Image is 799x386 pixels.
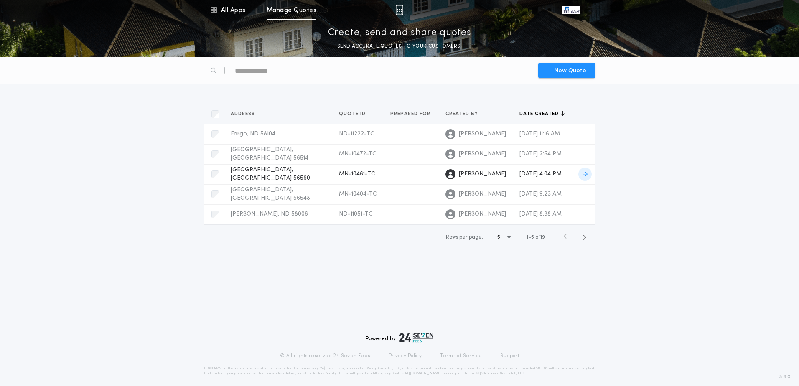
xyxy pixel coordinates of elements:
[440,353,482,359] a: Terms of Service
[519,110,565,118] button: Date created
[399,333,433,343] img: logo
[538,63,595,78] button: New Quote
[445,110,484,118] button: Created by
[459,170,506,178] span: [PERSON_NAME]
[395,5,403,15] img: img
[339,171,375,177] span: MN-10461-TC
[459,210,506,218] span: [PERSON_NAME]
[446,235,483,240] span: Rows per page:
[339,211,373,217] span: ND-11051-TC
[231,147,308,161] span: [GEOGRAPHIC_DATA], [GEOGRAPHIC_DATA] 56514
[390,111,432,117] span: Prepared for
[231,167,310,181] span: [GEOGRAPHIC_DATA], [GEOGRAPHIC_DATA] 56560
[519,151,562,157] span: [DATE] 2:54 PM
[519,191,562,197] span: [DATE] 9:23 AM
[459,130,506,138] span: [PERSON_NAME]
[337,42,462,51] p: SEND ACCURATE QUOTES TO YOUR CUSTOMERS.
[339,151,377,157] span: MN-10472-TC
[445,111,480,117] span: Created by
[231,110,261,118] button: Address
[497,231,514,244] button: 5
[459,150,506,158] span: [PERSON_NAME]
[531,235,534,240] span: 5
[328,26,471,40] p: Create, send and share quotes
[554,66,586,75] span: New Quote
[280,353,370,359] p: © All rights reserved. 24|Seven Fees
[459,190,506,198] span: [PERSON_NAME]
[339,111,367,117] span: Quote ID
[339,191,377,197] span: MN-10404-TC
[519,171,562,177] span: [DATE] 4:04 PM
[231,187,310,201] span: [GEOGRAPHIC_DATA], [GEOGRAPHIC_DATA] 56548
[497,233,500,241] h1: 5
[527,235,528,240] span: 1
[519,131,560,137] span: [DATE] 11:16 AM
[366,333,433,343] div: Powered by
[339,131,374,137] span: ND-11222-TC
[400,372,442,375] a: [URL][DOMAIN_NAME]
[519,111,560,117] span: Date created
[389,353,422,359] a: Privacy Policy
[535,234,545,241] span: of 19
[204,366,595,376] p: DISCLAIMER: This estimate is provided for informational purposes only. 24|Seven Fees, a product o...
[339,110,372,118] button: Quote ID
[562,6,580,14] img: vs-icon
[231,211,308,217] span: [PERSON_NAME], ND 58006
[779,373,791,381] span: 3.8.0
[231,131,275,137] span: Fargo, ND 58104
[519,211,562,217] span: [DATE] 8:38 AM
[500,353,519,359] a: Support
[231,111,257,117] span: Address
